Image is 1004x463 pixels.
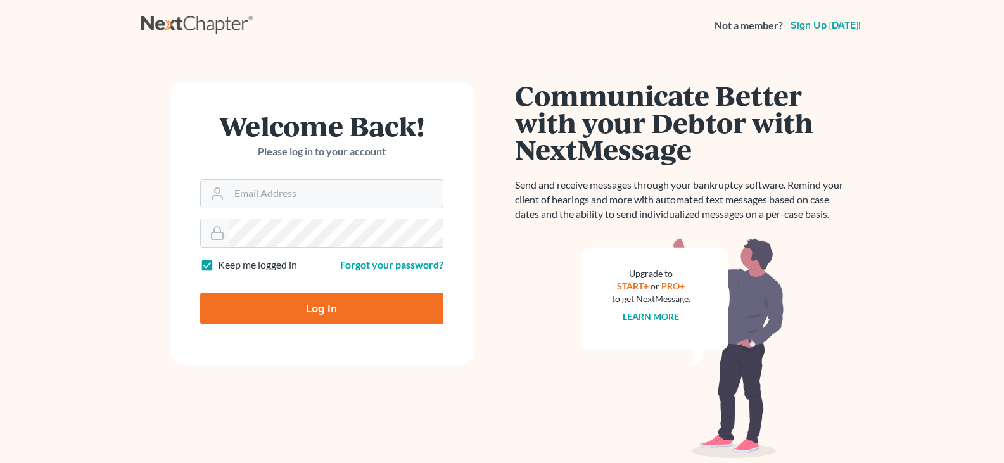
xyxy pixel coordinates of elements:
[581,237,784,459] img: nextmessage_bg-59042aed3d76b12b5cd301f8e5b87938c9018125f34e5fa2b7a6b67550977c72.svg
[340,258,443,270] a: Forgot your password?
[715,18,783,33] strong: Not a member?
[218,258,297,272] label: Keep me logged in
[651,281,659,291] span: or
[200,144,443,159] p: Please log in to your account
[612,293,690,305] div: to get NextMessage.
[200,293,443,324] input: Log In
[612,267,690,280] div: Upgrade to
[515,178,851,222] p: Send and receive messages through your bankruptcy software. Remind your client of hearings and mo...
[617,281,649,291] a: START+
[515,82,851,163] h1: Communicate Better with your Debtor with NextMessage
[229,180,443,208] input: Email Address
[200,112,443,139] h1: Welcome Back!
[661,281,685,291] a: PRO+
[788,20,863,30] a: Sign up [DATE]!
[623,311,679,322] a: Learn more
